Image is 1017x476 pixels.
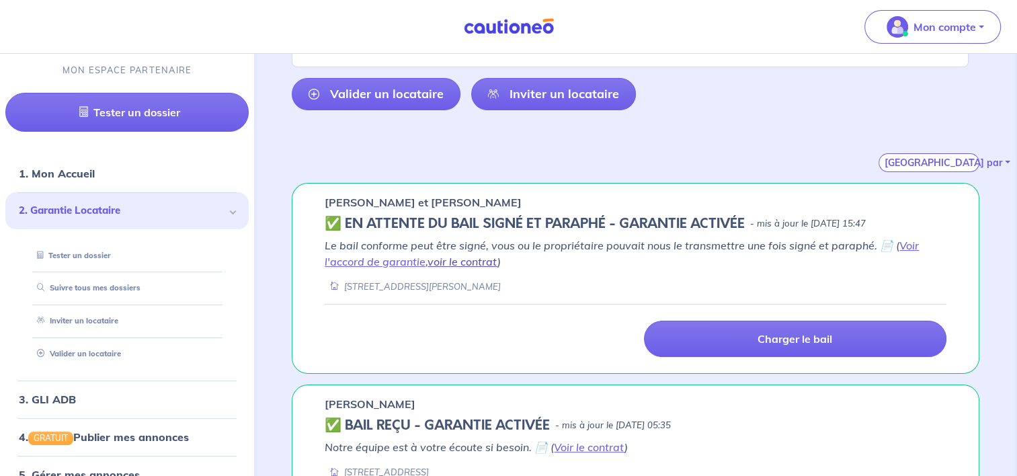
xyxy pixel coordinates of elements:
h5: ✅ BAIL REÇU - GARANTIE ACTIVÉE [325,418,550,434]
a: voir le contrat [428,255,497,268]
img: Cautioneo [458,18,559,35]
a: 4.GRATUITPublier mes annonces [19,430,189,444]
em: Le bail conforme peut être signé, vous ou le propriétaire pouvait nous le transmettre une fois si... [325,239,919,268]
p: - mis à jour le [DATE] 05:35 [555,419,671,432]
a: Voir le contrat [554,440,624,454]
div: Valider un locataire [22,343,233,365]
em: Notre équipe est à votre écoute si besoin. 📄 ( ) [325,440,628,454]
div: 1. Mon Accueil [5,160,249,187]
button: [GEOGRAPHIC_DATA] par [879,153,979,172]
div: state: CONTRACT-SIGNED, Context: ,IS-GL-CAUTION [325,216,946,232]
a: Inviter un locataire [32,316,118,325]
a: Tester un dossier [5,93,249,132]
a: Charger le bail [644,321,946,357]
p: - mis à jour le [DATE] 15:47 [750,217,866,231]
a: Valider un locataire [292,78,460,110]
h5: ✅️️️ EN ATTENTE DU BAIL SIGNÉ ET PARAPHÉ - GARANTIE ACTIVÉE [325,216,745,232]
div: Tester un dossier [22,244,233,266]
a: Valider un locataire [32,349,121,358]
p: [PERSON_NAME] et [PERSON_NAME] [325,194,522,210]
div: state: CONTRACT-VALIDATED, Context: IN-MANAGEMENT,IS-GL-CAUTION [325,418,946,434]
p: Charger le bail [758,332,832,346]
button: illu_account_valid_menu.svgMon compte [864,10,1001,44]
div: Suivre tous mes dossiers [22,277,233,299]
a: 3. GLI ADB [19,393,76,406]
div: 4.GRATUITPublier mes annonces [5,424,249,450]
div: Inviter un locataire [22,310,233,332]
a: 1. Mon Accueil [19,167,95,180]
p: Mon compte [913,19,976,35]
p: [PERSON_NAME] [325,396,415,412]
span: 2. Garantie Locataire [19,203,225,219]
p: MON ESPACE PARTENAIRE [63,64,192,77]
a: Suivre tous mes dossiers [32,283,140,292]
img: illu_account_valid_menu.svg [887,16,908,38]
div: [STREET_ADDRESS][PERSON_NAME] [325,280,501,293]
a: Tester un dossier [32,250,111,260]
div: 3. GLI ADB [5,386,249,413]
a: Inviter un locataire [471,78,636,110]
div: 2. Garantie Locataire [5,192,249,229]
